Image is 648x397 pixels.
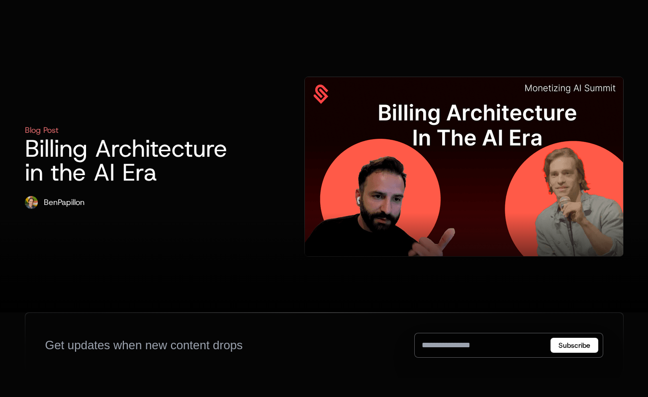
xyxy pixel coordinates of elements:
img: ben [25,196,38,209]
div: Get updates when new content drops [45,337,243,353]
button: Subscribe [551,338,598,353]
img: Ben+Char [305,77,623,256]
h1: Billing Architecture in the AI Era [25,136,241,184]
a: Blog PostBilling Architecture in the AI ErabenBenPapillonBen+Char [25,77,624,257]
div: Ben Papillon [44,197,85,208]
div: Blog Post [25,124,59,136]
